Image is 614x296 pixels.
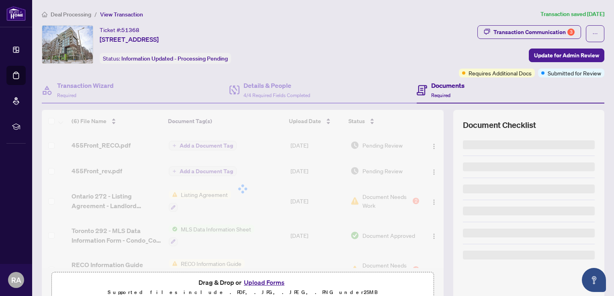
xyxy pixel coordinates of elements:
[244,81,310,90] h4: Details & People
[592,31,598,36] span: ellipsis
[431,81,465,90] h4: Documents
[11,274,21,286] span: RA
[529,49,604,62] button: Update for Admin Review
[42,26,93,63] img: IMG-C12025271_1.jpg
[477,25,581,39] button: Transaction Communication3
[540,10,604,19] article: Transaction saved [DATE]
[121,55,228,62] span: Information Updated - Processing Pending
[57,92,76,98] span: Required
[534,49,599,62] span: Update for Admin Review
[100,25,139,34] div: Ticket #:
[582,268,606,292] button: Open asap
[100,11,143,18] span: View Transaction
[548,69,601,77] span: Submitted for Review
[199,277,287,288] span: Drag & Drop or
[469,69,532,77] span: Requires Additional Docs
[567,28,575,36] div: 3
[463,120,536,131] span: Document Checklist
[51,11,91,18] span: Deal Processing
[42,12,47,17] span: home
[121,26,139,34] span: 51368
[244,92,310,98] span: 4/4 Required Fields Completed
[100,34,159,44] span: [STREET_ADDRESS]
[94,10,97,19] li: /
[431,92,450,98] span: Required
[57,81,114,90] h4: Transaction Wizard
[6,6,26,21] img: logo
[493,26,575,39] div: Transaction Communication
[242,277,287,288] button: Upload Forms
[100,53,231,64] div: Status:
